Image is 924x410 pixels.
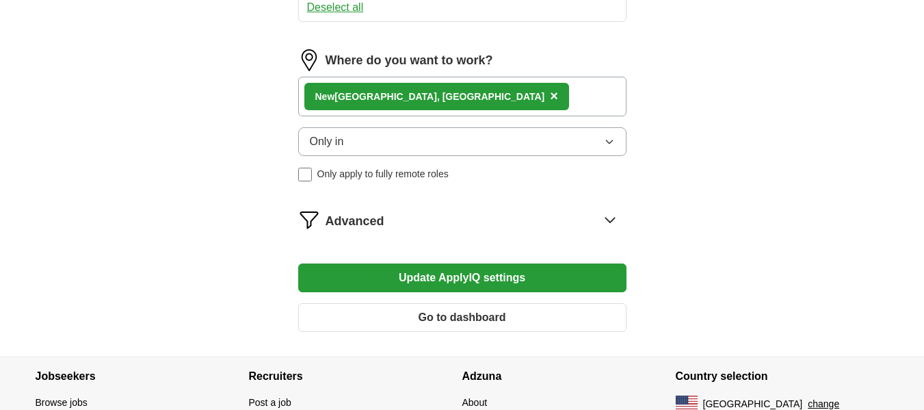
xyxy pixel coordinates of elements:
a: About [462,397,488,408]
img: location.png [298,49,320,71]
span: Advanced [326,212,384,231]
span: Only apply to fully remote roles [317,167,449,181]
button: Only in [298,127,626,156]
span: × [550,88,558,103]
button: × [550,86,558,107]
span: Only in [310,133,344,150]
input: Only apply to fully remote roles [298,168,312,181]
img: filter [298,209,320,231]
button: Update ApplyIQ settings [298,264,626,292]
a: Browse jobs [36,397,88,408]
label: Where do you want to work? [326,51,493,70]
a: Post a job [249,397,291,408]
h4: Country selection [676,357,889,396]
div: [GEOGRAPHIC_DATA], [GEOGRAPHIC_DATA] [315,90,545,104]
strong: New [315,91,335,102]
button: Go to dashboard [298,303,626,332]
